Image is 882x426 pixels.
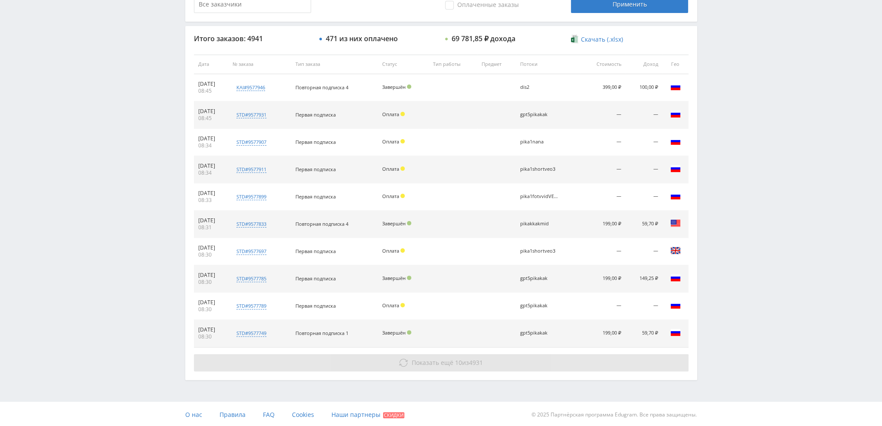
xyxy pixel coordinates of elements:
img: rus.png [670,81,681,92]
div: 08:45 [198,88,224,94]
span: Показать ещё [412,358,453,367]
a: Скачать (.xlsx) [571,35,623,44]
span: Подтвержден [407,330,411,335]
td: — [625,293,662,320]
td: — [625,129,662,156]
div: gpt5pikakak [520,276,559,281]
img: rus.png [670,109,681,119]
div: 08:30 [198,251,224,258]
th: Предмет [477,55,516,74]
div: [DATE] [198,272,224,279]
div: 08:31 [198,224,224,231]
span: Подтвержден [407,85,411,89]
div: pika1nana [520,139,559,145]
button: Показать ещё 10из4931 [194,354,689,371]
div: 08:34 [198,142,224,149]
span: Оплата [382,302,399,309]
img: rus.png [670,327,681,338]
span: Оплата [382,138,399,145]
th: № заказа [228,55,291,74]
span: Завершён [382,329,406,336]
td: 59,70 ₽ [625,211,662,238]
th: Гео [662,55,689,74]
span: Первая подписка [295,111,336,118]
span: Повторная подписка 4 [295,221,348,227]
td: — [580,156,626,183]
td: — [625,156,662,183]
td: — [580,183,626,211]
td: — [580,101,626,129]
td: 199,00 ₽ [580,320,626,347]
td: — [580,129,626,156]
span: Первая подписка [295,166,336,172]
span: Cookies [292,410,314,419]
span: Оплата [382,111,399,117]
span: из [412,358,483,367]
td: — [625,101,662,129]
td: 59,70 ₽ [625,320,662,347]
td: 149,25 ₽ [625,265,662,293]
span: Подтвержден [407,276,411,280]
span: FAQ [263,410,275,419]
th: Стоимость [580,55,626,74]
th: Доход [625,55,662,74]
div: std#9577697 [236,248,266,255]
span: Правила [220,410,246,419]
img: rus.png [670,191,681,201]
span: Оплата [382,247,399,254]
div: std#9577899 [236,193,266,200]
td: — [625,183,662,211]
span: Первая подписка [295,248,336,254]
div: 08:30 [198,333,224,340]
span: Холд [400,139,405,143]
td: 199,00 ₽ [580,211,626,238]
td: 199,00 ₽ [580,265,626,293]
span: Повторная подписка 1 [295,330,348,336]
span: Подтвержден [407,221,411,225]
div: 08:30 [198,306,224,313]
td: — [625,238,662,265]
img: usa.png [670,218,681,228]
td: 100,00 ₽ [625,74,662,101]
div: [DATE] [198,81,224,88]
span: Наши партнеры [331,410,380,419]
img: rus.png [670,136,681,146]
div: [DATE] [198,326,224,333]
div: std#9577833 [236,221,266,228]
div: 69 781,85 ₽ дохода [452,35,515,42]
span: Холд [400,248,405,253]
img: xlsx [571,35,578,43]
th: Статус [378,55,429,74]
div: gpt5pikakak [520,303,559,309]
img: rus.png [670,300,681,310]
span: О нас [185,410,202,419]
th: Тип заказа [291,55,378,74]
div: std#9577785 [236,275,266,282]
th: Дата [194,55,229,74]
th: Тип работы [429,55,477,74]
div: [DATE] [198,190,224,197]
div: std#9577789 [236,302,266,309]
img: rus.png [670,273,681,283]
div: [DATE] [198,163,224,169]
div: [DATE] [198,299,224,306]
div: [DATE] [198,135,224,142]
div: [DATE] [198,108,224,115]
div: Итого заказов: 4941 [194,35,311,42]
div: 08:33 [198,197,224,204]
span: Холд [400,166,405,171]
th: Потоки [516,55,580,74]
div: [DATE] [198,244,224,251]
td: — [580,293,626,320]
div: 471 из них оплачено [326,35,398,42]
span: Оплата [382,166,399,172]
img: gbr.png [670,245,681,256]
span: Завершён [382,275,406,281]
span: Холд [400,112,405,116]
div: pika1fotvvidVEO3 [520,194,559,199]
span: Первая подписка [295,302,336,309]
span: Скачать (.xlsx) [581,36,623,43]
div: 08:30 [198,279,224,286]
div: pika1shortveo3 [520,166,559,172]
span: Повторная подписка 4 [295,84,348,91]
